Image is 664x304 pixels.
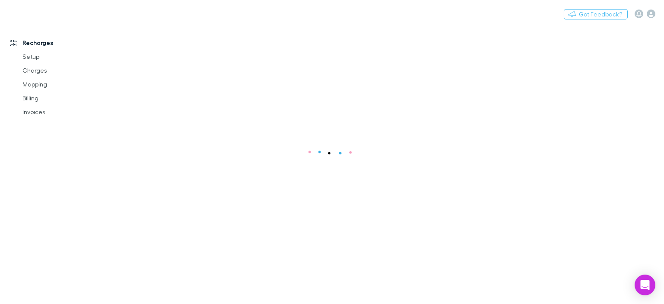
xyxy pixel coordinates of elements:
a: Billing [14,91,113,105]
div: Open Intercom Messenger [635,275,655,295]
a: Setup [14,50,113,64]
a: Recharges [2,36,113,50]
a: Charges [14,64,113,77]
a: Mapping [14,77,113,91]
a: Invoices [14,105,113,119]
button: Got Feedback? [564,9,628,19]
